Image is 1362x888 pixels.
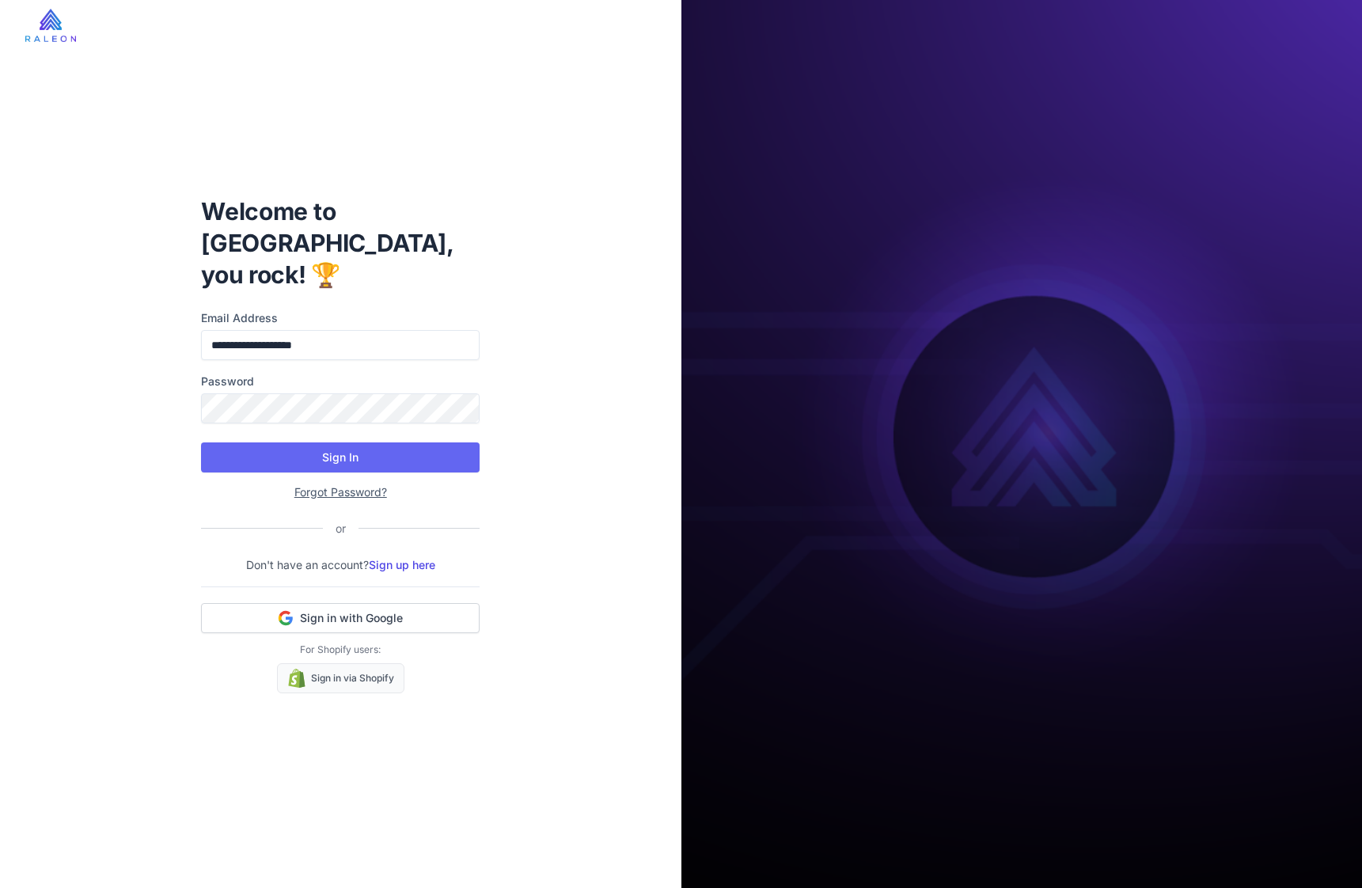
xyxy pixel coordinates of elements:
p: For Shopify users: [201,643,480,657]
span: Sign in with Google [300,610,403,626]
img: raleon-logo-whitebg.9aac0268.jpg [25,9,76,42]
a: Sign in via Shopify [277,663,404,693]
a: Sign up here [369,558,435,571]
button: Sign In [201,442,480,472]
a: Forgot Password? [294,485,387,499]
label: Password [201,373,480,390]
h1: Welcome to [GEOGRAPHIC_DATA], you rock! 🏆 [201,195,480,290]
button: Sign in with Google [201,603,480,633]
label: Email Address [201,309,480,327]
p: Don't have an account? [201,556,480,574]
div: or [323,520,359,537]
